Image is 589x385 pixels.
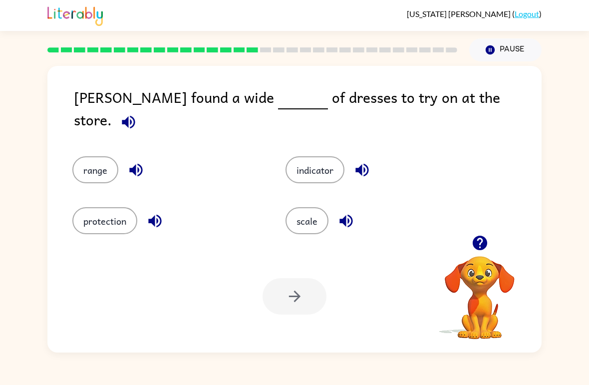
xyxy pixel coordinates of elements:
a: Logout [515,9,539,18]
button: indicator [286,156,344,183]
button: protection [72,207,137,234]
button: Pause [469,38,542,61]
span: [US_STATE] [PERSON_NAME] [407,9,512,18]
div: [PERSON_NAME] found a wide of dresses to try on at the store. [74,86,542,136]
video: Your browser must support playing .mp4 files to use Literably. Please try using another browser. [430,241,530,341]
button: scale [286,207,328,234]
div: ( ) [407,9,542,18]
img: Literably [47,4,103,26]
button: range [72,156,118,183]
